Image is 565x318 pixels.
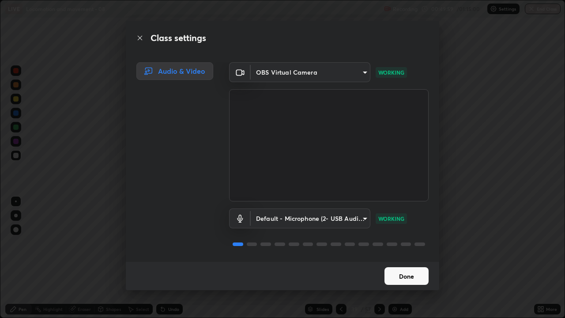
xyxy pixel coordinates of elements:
div: Audio & Video [136,62,213,80]
div: OBS Virtual Camera [251,62,370,82]
h2: Class settings [151,31,206,45]
p: WORKING [378,68,404,76]
div: OBS Virtual Camera [251,208,370,228]
button: Done [384,267,429,285]
p: WORKING [378,215,404,223]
